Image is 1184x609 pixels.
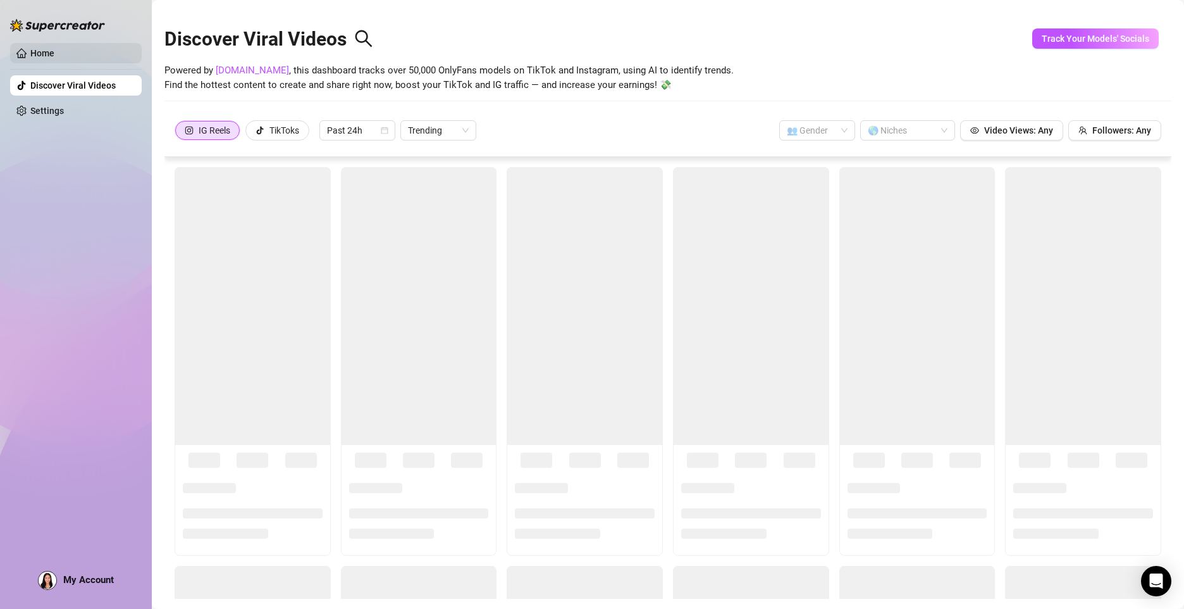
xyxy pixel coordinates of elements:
img: ACg8ocK46JxF7QhFjaodTpzl0rJas0oLQI7sLHVrUyiVZtjTzHu-Ey8=s96-c [39,572,56,589]
a: Discover Viral Videos [30,80,116,91]
span: eye [970,126,979,135]
button: Video Views: Any [960,120,1063,141]
span: My Account [63,574,114,586]
div: IG Reels [199,121,230,140]
a: Home [30,48,54,58]
button: Track Your Models' Socials [1032,28,1159,49]
span: search [354,29,373,48]
span: Powered by , this dashboard tracks over 50,000 OnlyFans models on TikTok and Instagram, using AI ... [164,63,734,93]
div: Open Intercom Messenger [1141,566,1171,596]
span: team [1078,126,1087,135]
span: calendar [381,127,388,134]
a: [DOMAIN_NAME] [216,65,289,76]
img: logo-BBDzfeDw.svg [10,19,105,32]
button: Followers: Any [1068,120,1161,141]
span: Track Your Models' Socials [1042,34,1149,44]
span: Followers: Any [1092,125,1151,135]
a: Settings [30,106,64,116]
span: Video Views: Any [984,125,1053,135]
span: instagram [185,126,194,135]
span: Past 24h [327,121,388,140]
div: TikToks [269,121,299,140]
span: Trending [408,121,469,140]
span: tik-tok [256,126,264,135]
h2: Discover Viral Videos [164,27,373,51]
